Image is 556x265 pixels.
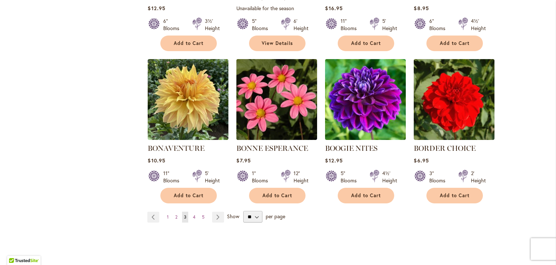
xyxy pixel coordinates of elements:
button: Add to Cart [160,36,217,51]
a: 2 [173,212,179,223]
div: 5' Height [205,170,220,184]
span: 5 [202,214,205,220]
a: Bonaventure [148,134,228,141]
span: $10.95 [148,157,165,164]
span: $8.95 [414,5,429,12]
span: 3 [184,214,186,220]
a: BOOGIE NITES [325,144,378,153]
button: Add to Cart [160,188,217,203]
a: View Details [249,36,306,51]
div: 4½' Height [471,17,486,32]
span: 1 [167,214,169,220]
span: $7.95 [236,157,250,164]
img: BOOGIE NITES [325,59,406,140]
button: Add to Cart [426,36,483,51]
span: $16.95 [325,5,342,12]
button: Add to Cart [249,188,306,203]
span: 4 [193,214,195,220]
a: BORDER CHOICE [414,134,494,141]
a: BORDER CHOICE [414,144,476,153]
span: View Details [262,40,293,46]
span: Add to Cart [174,192,203,199]
span: $6.95 [414,157,429,164]
span: Show [227,213,239,220]
a: BONNE ESPERANCE [236,134,317,141]
img: Bonaventure [148,59,228,140]
span: Add to Cart [174,40,203,46]
span: Add to Cart [440,40,469,46]
div: 6' Height [294,17,308,32]
div: 11" Blooms [341,17,361,32]
span: Add to Cart [351,40,381,46]
a: BONNE ESPERANCE [236,144,308,153]
div: 5" Blooms [252,17,272,32]
img: BORDER CHOICE [414,59,494,140]
button: Add to Cart [338,188,394,203]
div: 11" Blooms [163,170,184,184]
div: 6" Blooms [429,17,450,32]
a: 1 [165,212,170,223]
div: 3½' Height [205,17,220,32]
div: 2' Height [471,170,486,184]
div: 1" Blooms [252,170,272,184]
iframe: Launch Accessibility Center [5,239,26,260]
button: Add to Cart [426,188,483,203]
span: per page [266,213,285,220]
a: 4 [191,212,197,223]
div: 4½' Height [382,170,397,184]
div: 12" Height [294,170,308,184]
span: $12.95 [325,157,342,164]
div: 5' Height [382,17,397,32]
a: 5 [200,212,206,223]
button: Add to Cart [338,36,394,51]
span: Add to Cart [262,192,292,199]
div: 3" Blooms [429,170,450,184]
a: BONAVENTURE [148,144,205,153]
img: BONNE ESPERANCE [236,59,317,140]
a: BOOGIE NITES [325,134,406,141]
div: 6" Blooms [163,17,184,32]
span: $12.95 [148,5,165,12]
span: Add to Cart [351,192,381,199]
p: Unavailable for the season [236,5,317,12]
span: 2 [175,214,177,220]
span: Add to Cart [440,192,469,199]
div: 5" Blooms [341,170,361,184]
